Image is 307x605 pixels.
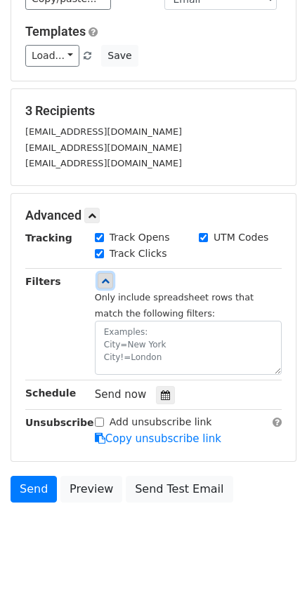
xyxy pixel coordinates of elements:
strong: Filters [25,276,61,287]
small: [EMAIL_ADDRESS][DOMAIN_NAME] [25,142,182,153]
strong: Unsubscribe [25,417,94,428]
small: [EMAIL_ADDRESS][DOMAIN_NAME] [25,126,182,137]
button: Save [101,45,138,67]
iframe: Chat Widget [237,538,307,605]
label: Add unsubscribe link [110,415,212,430]
h5: Advanced [25,208,282,223]
span: Send now [95,388,147,401]
h5: 3 Recipients [25,103,282,119]
strong: Tracking [25,232,72,244]
a: Send Test Email [126,476,233,503]
a: Copy unsubscribe link [95,432,221,445]
strong: Schedule [25,387,76,399]
a: Templates [25,24,86,39]
a: Send [11,476,57,503]
label: Track Opens [110,230,170,245]
label: UTM Codes [214,230,268,245]
label: Track Clicks [110,246,167,261]
small: Only include spreadsheet rows that match the following filters: [95,292,254,319]
a: Load... [25,45,79,67]
small: [EMAIL_ADDRESS][DOMAIN_NAME] [25,158,182,168]
a: Preview [60,476,122,503]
